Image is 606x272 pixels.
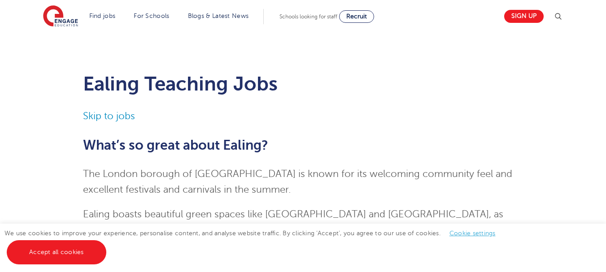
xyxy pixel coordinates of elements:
a: Find jobs [89,13,116,19]
h1: Ealing Teaching Jobs [83,73,523,95]
a: For Schools [134,13,169,19]
a: Sign up [504,10,544,23]
img: Engage Education [43,5,78,28]
span: The London borough of [GEOGRAPHIC_DATA] is known for its welcoming community feel and excellent f... [83,168,512,195]
a: Recruit [339,10,374,23]
a: Blogs & Latest News [188,13,249,19]
span: We use cookies to improve your experience, personalise content, and analyse website traffic. By c... [4,230,505,255]
a: Cookie settings [449,230,496,237]
a: Accept all cookies [7,240,106,264]
a: Skip to jobs [83,111,135,121]
span: Schools looking for staff [279,13,337,20]
span: What’s so great about Ealing? [83,138,268,153]
span: Recruit [346,13,367,20]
